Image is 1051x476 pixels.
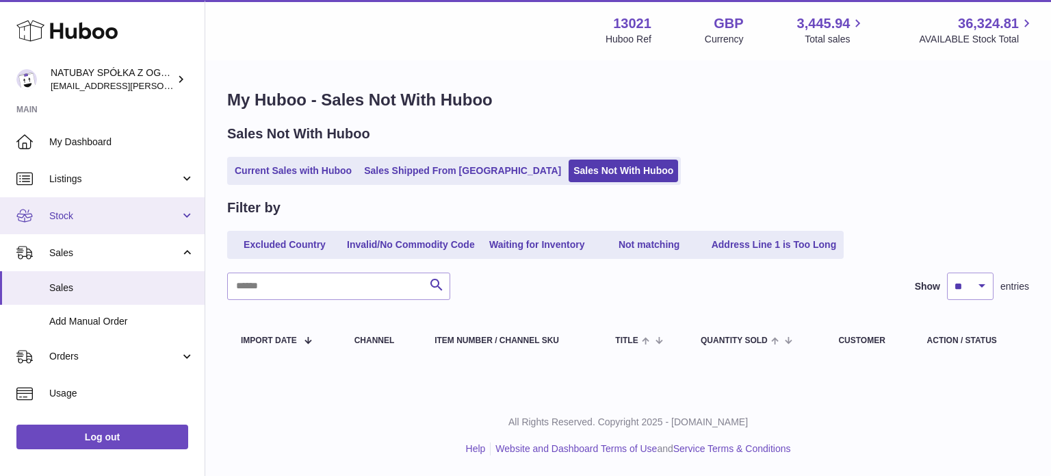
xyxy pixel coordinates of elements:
[230,160,356,182] a: Current Sales with Huboo
[838,336,899,345] div: Customer
[227,199,281,217] h2: Filter by
[49,315,194,328] span: Add Manual Order
[49,387,194,400] span: Usage
[482,234,592,256] a: Waiting for Inventory
[51,66,174,92] div: NATUBAY SPÓŁKA Z OGRANICZONĄ ODPOWIEDZIALNOŚCIĄ
[491,442,790,455] li: and
[16,425,188,449] a: Log out
[927,336,1015,345] div: Action / Status
[342,234,480,256] a: Invalid/No Commodity Code
[49,136,194,149] span: My Dashboard
[797,14,866,46] a: 3,445.94 Total sales
[915,280,940,293] label: Show
[227,89,1029,111] h1: My Huboo - Sales Not With Huboo
[606,33,651,46] div: Huboo Ref
[230,234,339,256] a: Excluded Country
[495,443,657,454] a: Website and Dashboard Terms of Use
[49,281,194,295] span: Sales
[241,336,297,345] span: Import date
[49,173,180,186] span: Listings
[919,14,1035,46] a: 36,324.81 AVAILABLE Stock Total
[595,234,704,256] a: Not matching
[434,336,588,345] div: Item Number / Channel SKU
[216,416,1040,429] p: All Rights Reserved. Copyright 2025 - [DOMAIN_NAME]
[707,234,842,256] a: Address Line 1 is Too Long
[797,14,851,33] span: 3,445.94
[919,33,1035,46] span: AVAILABLE Stock Total
[49,350,180,363] span: Orders
[16,69,37,90] img: kacper.antkowski@natubay.pl
[958,14,1019,33] span: 36,324.81
[1000,280,1029,293] span: entries
[805,33,866,46] span: Total sales
[673,443,791,454] a: Service Terms & Conditions
[49,247,180,260] span: Sales
[615,336,638,345] span: Title
[466,443,486,454] a: Help
[51,80,274,91] span: [EMAIL_ADDRESS][PERSON_NAME][DOMAIN_NAME]
[705,33,744,46] div: Currency
[714,14,743,33] strong: GBP
[701,336,768,345] span: Quantity Sold
[227,125,370,143] h2: Sales Not With Huboo
[359,160,566,182] a: Sales Shipped From [GEOGRAPHIC_DATA]
[569,160,678,182] a: Sales Not With Huboo
[354,336,408,345] div: Channel
[49,210,180,223] span: Stock
[613,14,651,33] strong: 13021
